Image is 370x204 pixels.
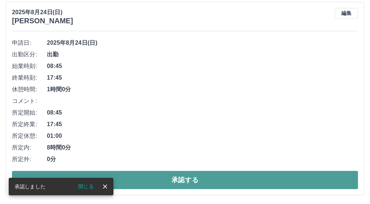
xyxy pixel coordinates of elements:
span: 08:45 [47,62,358,71]
button: close [100,181,110,192]
span: 17:45 [47,73,358,82]
button: 編集 [335,8,358,19]
button: 閉じる [72,181,100,192]
span: 所定開始: [12,108,47,117]
span: コメント: [12,97,47,105]
div: 承認しました [15,180,45,193]
span: 1時間0分 [47,85,358,94]
span: 0分 [47,155,358,164]
span: 所定内: [12,143,47,152]
span: 8時間0分 [47,143,358,152]
span: 17:45 [47,120,358,129]
button: 承認する [12,171,358,189]
span: 08:45 [47,108,358,117]
span: 所定終業: [12,120,47,129]
span: 01:00 [47,132,358,140]
span: 始業時刻: [12,62,47,71]
span: 終業時刻: [12,73,47,82]
span: 所定外: [12,155,47,164]
span: 2025年8月24日(日) [47,39,358,47]
span: 出勤区分: [12,50,47,59]
p: 2025年8月24日(日) [12,8,73,17]
span: 所定休憩: [12,132,47,140]
span: 申請日: [12,39,47,47]
span: 休憩時間: [12,85,47,94]
span: 出勤 [47,50,358,59]
h3: [PERSON_NAME] [12,17,73,25]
